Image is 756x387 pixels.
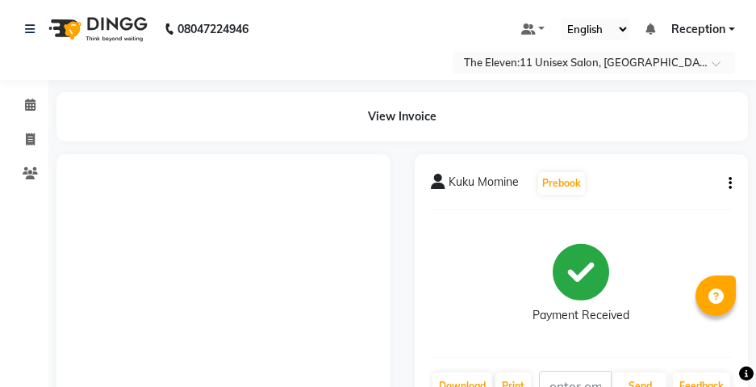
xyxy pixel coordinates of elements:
iframe: chat widget [688,322,740,371]
div: View Invoice [56,92,748,141]
img: logo [41,6,152,52]
b: 08047224946 [178,6,249,52]
span: Kuku Momine [449,174,519,196]
span: Reception [671,21,725,38]
button: Prebook [538,172,585,195]
div: Payment Received [533,307,629,324]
